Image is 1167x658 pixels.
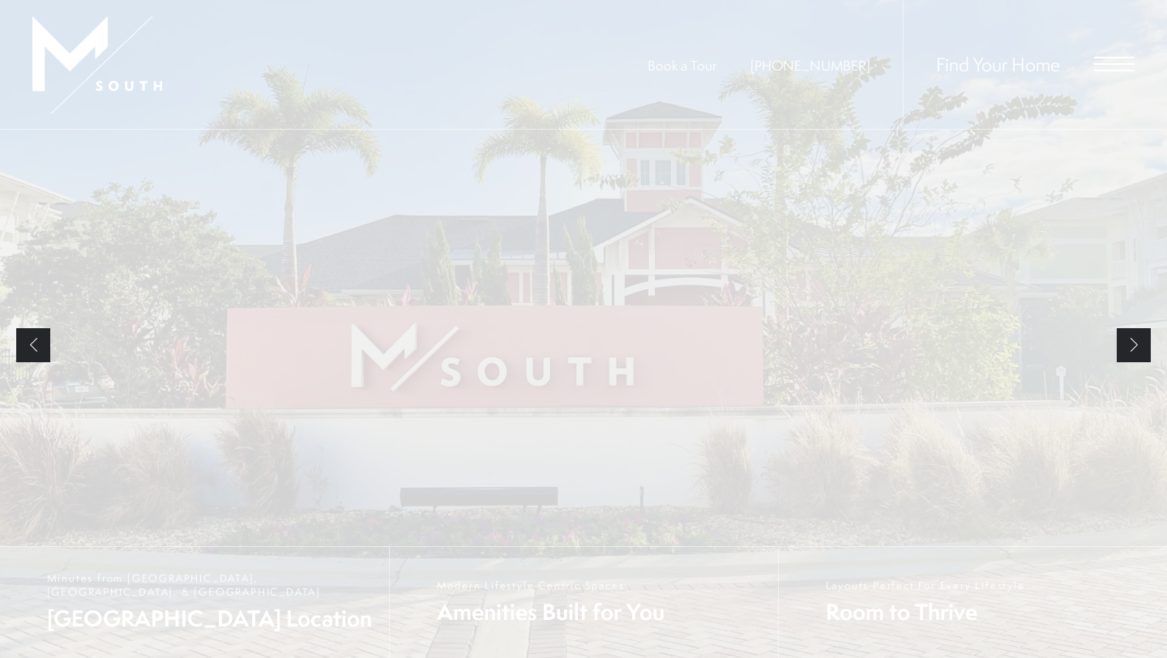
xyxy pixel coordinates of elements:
a: Find Your Home [936,51,1060,77]
a: Previous [16,328,50,362]
span: Amenities Built for You [437,596,665,627]
button: Open Menu [1094,57,1135,71]
a: Call Us at 813-570-8014 [750,56,870,75]
span: Modern Lifestyle Centric Spaces [437,579,665,592]
span: Layouts Perfect For Every Lifestyle [826,579,1025,592]
a: Next [1117,328,1151,362]
span: Minutes from [GEOGRAPHIC_DATA], [GEOGRAPHIC_DATA], & [GEOGRAPHIC_DATA] [47,571,373,599]
span: [GEOGRAPHIC_DATA] Location [47,603,373,634]
a: Modern Lifestyle Centric Spaces [389,547,778,658]
a: Book a Tour [648,56,716,75]
span: Room to Thrive [826,596,1025,627]
span: [PHONE_NUMBER] [750,56,870,75]
img: MSouth [32,16,162,113]
a: Layouts Perfect For Every Lifestyle [778,547,1167,658]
